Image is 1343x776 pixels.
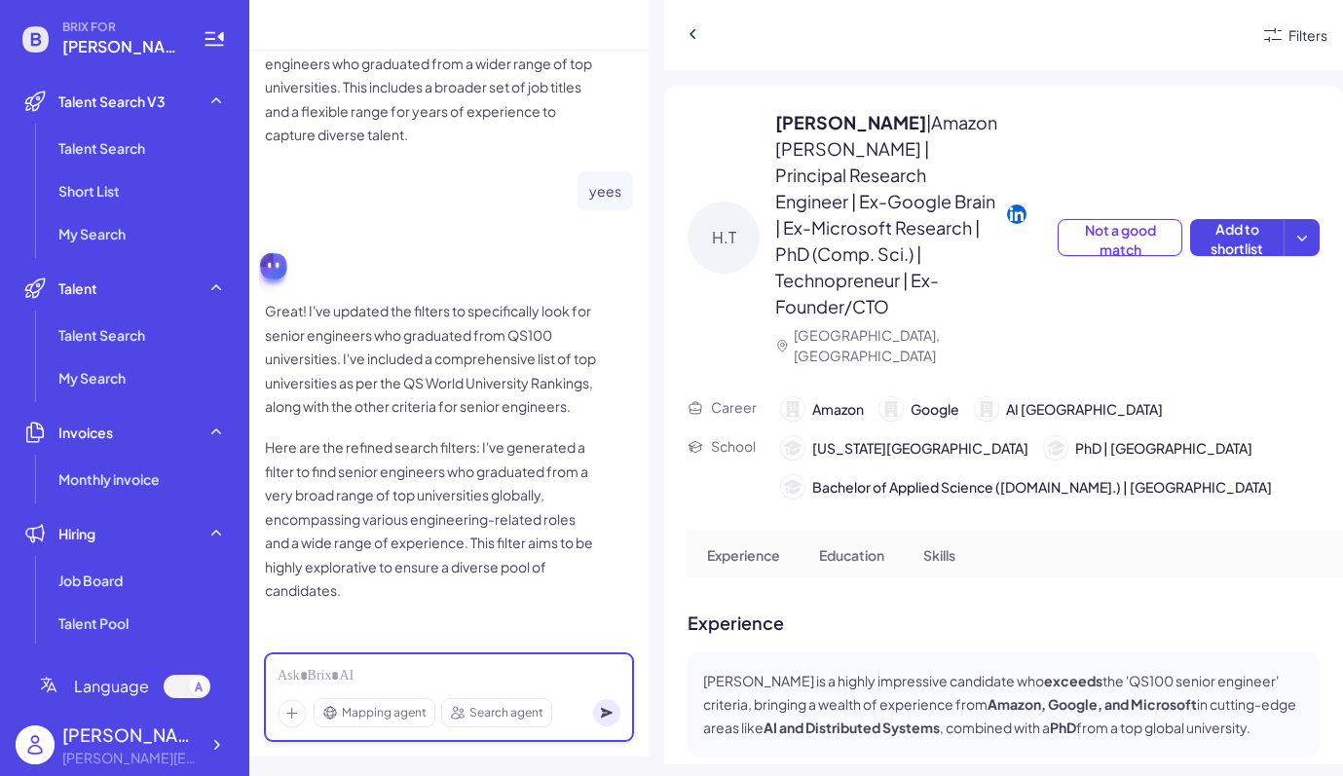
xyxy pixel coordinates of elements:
span: Talent Search V3 [58,92,166,111]
div: Filters [1288,25,1327,46]
span: Talent [58,278,97,298]
span: BRIX FOR [62,19,179,35]
span: Talent Search [58,325,145,345]
p: Great! I've updated the filters to specifically look for senior engineers who graduated from QS10... [265,299,596,419]
div: H.T [688,202,760,274]
span: [US_STATE][GEOGRAPHIC_DATA] [812,438,1028,459]
span: Job Board [58,571,123,590]
span: Google [911,399,959,420]
p: [GEOGRAPHIC_DATA], [GEOGRAPHIC_DATA] [794,325,1058,366]
p: Education [819,545,884,566]
span: Talent Search [58,138,145,158]
p: [PERSON_NAME] is a highly impressive candidate who the 'QS100 senior engineer' criteria, bringing... [703,669,1304,739]
span: Hiring [58,524,95,543]
div: Fiona Sun [62,721,199,748]
p: yees [589,179,621,203]
span: Short List [58,181,120,201]
span: Bachelor of Applied Science ([DOMAIN_NAME].) | [GEOGRAPHIC_DATA] [812,477,1272,498]
span: Invoices [58,423,113,442]
p: Career [711,397,757,418]
span: Monthly invoice [58,469,160,489]
span: Not a good match [1085,221,1156,258]
p: School [711,436,756,457]
span: fiona@joinbrix.com [62,35,179,58]
span: [PERSON_NAME] [775,111,926,133]
p: Experience [688,610,1320,636]
strong: exceeds [1044,672,1102,689]
span: My Search [58,368,126,388]
span: Mapping agent [342,704,427,721]
p: Experience [707,545,780,566]
div: fiona@joinbrix.com [62,748,199,768]
p: Here are the refined search filters: I've generated a filter to find senior engineers who graduat... [265,435,596,603]
strong: PhD [1050,719,1076,736]
strong: Amazon, Google, and Microsoft [988,695,1197,713]
span: Language [74,675,149,698]
span: Talent Pool [58,613,129,633]
img: user_logo.png [16,725,55,764]
span: Add to shortlist [1211,220,1263,257]
button: Not a good match [1058,219,1182,256]
strong: AI and Distributed Systems [764,719,940,736]
span: Search agent [469,704,543,721]
span: AI [GEOGRAPHIC_DATA] [1006,399,1163,420]
button: Add to shortlist [1190,219,1284,256]
span: My Search [58,224,126,243]
span: PhD | [GEOGRAPHIC_DATA] [1075,438,1252,459]
p: Skills [923,545,955,566]
span: Amazon [812,399,864,420]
